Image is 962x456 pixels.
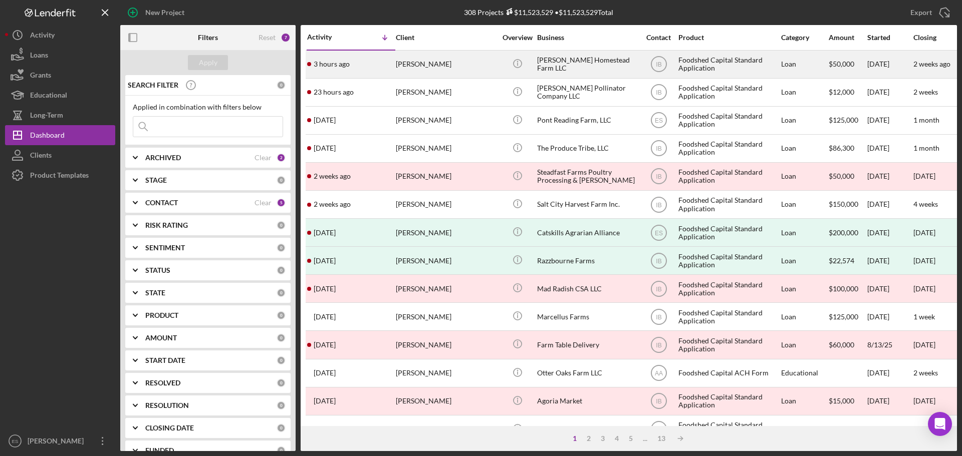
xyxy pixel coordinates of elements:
[396,388,496,414] div: [PERSON_NAME]
[314,313,336,321] time: 2025-08-21 15:21
[781,360,828,386] div: Educational
[829,34,866,42] div: Amount
[396,163,496,190] div: [PERSON_NAME]
[145,379,180,387] b: RESOLVED
[867,219,912,246] div: [DATE]
[829,200,858,208] span: $150,000
[188,55,228,70] button: Apply
[5,85,115,105] button: Educational
[656,342,661,349] text: IB
[396,416,496,442] div: [PERSON_NAME]
[781,247,828,274] div: Loan
[678,51,779,78] div: Foodshed Capital Standard Application
[640,34,677,42] div: Contact
[781,51,828,78] div: Loan
[5,25,115,45] button: Activity
[867,360,912,386] div: [DATE]
[678,247,779,274] div: Foodshed Capital Standard Application
[656,257,661,264] text: IB
[30,125,65,148] div: Dashboard
[277,401,286,410] div: 0
[537,416,637,442] div: [PERSON_NAME] Farms
[145,266,170,274] b: STATUS
[396,51,496,78] div: [PERSON_NAME]
[314,285,336,293] time: 2025-08-26 12:59
[281,33,291,43] div: 7
[12,438,19,444] text: ES
[499,34,536,42] div: Overview
[314,229,336,237] time: 2025-08-28 19:43
[781,388,828,414] div: Loan
[5,431,115,451] button: ES[PERSON_NAME]
[678,163,779,190] div: Foodshed Capital Standard Application
[537,275,637,302] div: Mad Radish CSA LLC
[145,401,189,409] b: RESOLUTION
[678,191,779,218] div: Foodshed Capital Standard Application
[913,424,935,433] time: [DATE]
[314,425,336,433] time: 2025-08-05 18:11
[198,34,218,42] b: Filters
[537,303,637,330] div: Marcellus Farms
[277,198,286,207] div: 5
[537,191,637,218] div: Salt City Harvest Farm Inc.
[829,424,854,433] span: $15,000
[867,107,912,134] div: [DATE]
[537,135,637,162] div: The Produce Tribe, LLC
[314,144,336,152] time: 2025-09-16 17:39
[913,116,939,124] time: 1 month
[277,446,286,455] div: 0
[678,388,779,414] div: Foodshed Capital Standard Application
[277,356,286,365] div: 0
[913,200,938,208] time: 4 weeks
[638,434,652,442] div: ...
[656,61,661,68] text: IB
[145,424,194,432] b: CLOSING DATE
[30,165,89,188] div: Product Templates
[396,191,496,218] div: [PERSON_NAME]
[913,257,935,265] div: [DATE]
[654,229,662,236] text: ES
[654,370,662,377] text: AA
[120,3,194,23] button: New Project
[30,145,52,168] div: Clients
[277,153,286,162] div: 2
[145,154,181,162] b: ARCHIVED
[255,199,272,207] div: Clear
[396,219,496,246] div: [PERSON_NAME]
[5,65,115,85] button: Grants
[624,434,638,442] div: 5
[277,176,286,185] div: 0
[913,396,935,405] time: [DATE]
[5,105,115,125] button: Long-Term
[145,221,188,229] b: RISK RATING
[867,163,912,190] div: [DATE]
[5,145,115,165] a: Clients
[30,45,48,68] div: Loans
[913,172,935,180] time: [DATE]
[654,426,662,433] text: ES
[656,89,661,96] text: IB
[928,412,952,436] div: Open Intercom Messenger
[913,368,938,377] time: 2 weeks
[781,303,828,330] div: Loan
[781,34,828,42] div: Category
[199,55,217,70] div: Apply
[314,88,354,96] time: 2025-09-25 13:52
[867,275,912,302] div: [DATE]
[5,125,115,145] a: Dashboard
[25,431,90,453] div: [PERSON_NAME]
[610,434,624,442] div: 4
[277,378,286,387] div: 0
[678,360,779,386] div: Foodshed Capital ACH Form
[145,311,178,319] b: PRODUCT
[596,434,610,442] div: 3
[913,144,939,152] time: 1 month
[678,34,779,42] div: Product
[396,303,496,330] div: [PERSON_NAME]
[537,163,637,190] div: Steadfast Farms Poultry Processing & [PERSON_NAME]
[5,45,115,65] button: Loans
[396,79,496,106] div: [PERSON_NAME]
[867,416,912,442] div: [DATE]
[656,285,661,292] text: IB
[145,199,178,207] b: CONTACT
